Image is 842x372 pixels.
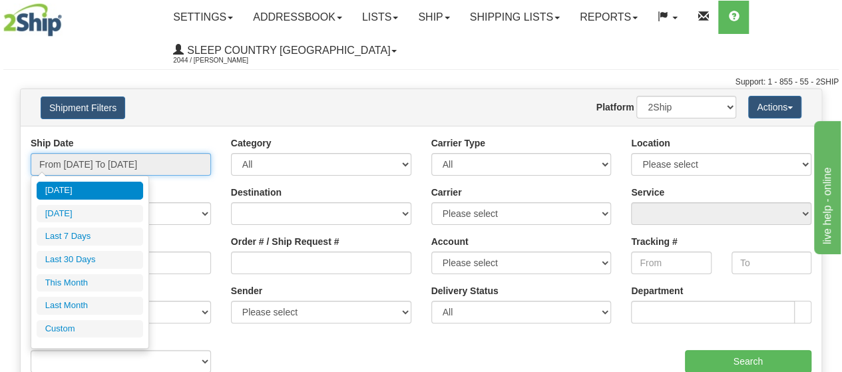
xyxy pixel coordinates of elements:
span: Sleep Country [GEOGRAPHIC_DATA] [184,45,390,56]
span: 2044 / [PERSON_NAME] [173,54,273,67]
a: Lists [352,1,408,34]
li: [DATE] [37,182,143,200]
label: Department [631,284,683,297]
li: Last 30 Days [37,251,143,269]
li: This Month [37,274,143,292]
a: Ship [408,1,459,34]
button: Actions [748,96,801,118]
label: Delivery Status [431,284,499,297]
label: Ship Date [31,136,74,150]
a: Shipping lists [460,1,570,34]
input: From [631,252,711,274]
label: Category [231,136,272,150]
label: Tracking # [631,235,677,248]
div: live help - online [10,8,123,24]
li: Custom [37,320,143,338]
label: Account [431,235,469,248]
iframe: chat widget [811,118,841,254]
label: Order # / Ship Request # [231,235,339,248]
label: Platform [596,100,634,114]
li: [DATE] [37,205,143,223]
label: Service [631,186,664,199]
a: Sleep Country [GEOGRAPHIC_DATA] 2044 / [PERSON_NAME] [163,34,407,67]
div: Support: 1 - 855 - 55 - 2SHIP [3,77,839,88]
li: Last Month [37,297,143,315]
button: Shipment Filters [41,96,125,119]
label: Sender [231,284,262,297]
img: logo2044.jpg [3,3,62,37]
label: Destination [231,186,282,199]
input: To [732,252,811,274]
label: Location [631,136,670,150]
label: Carrier Type [431,136,485,150]
li: Last 7 Days [37,228,143,246]
label: Carrier [431,186,462,199]
a: Addressbook [243,1,352,34]
a: Settings [163,1,243,34]
a: Reports [570,1,648,34]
